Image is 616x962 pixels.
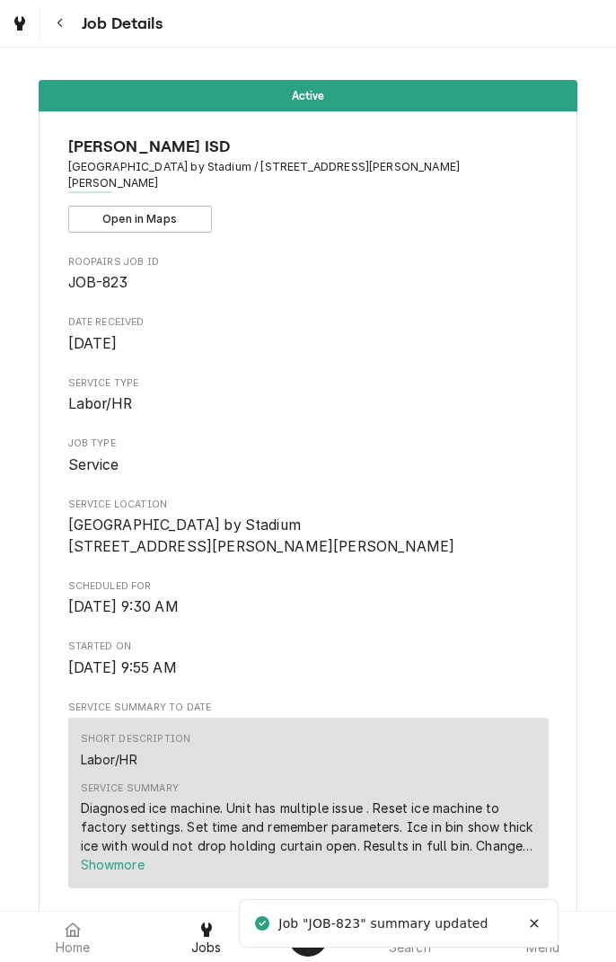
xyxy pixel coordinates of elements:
button: Navigate back [44,7,76,40]
div: Scheduled For [68,579,549,618]
a: Go to Jobs [4,7,36,40]
span: Date Received [68,315,549,330]
span: Scheduled For [68,579,549,594]
div: Client Information [68,135,549,233]
span: Active [292,90,325,101]
span: Job Type [68,455,549,476]
div: Short Description [81,732,191,746]
div: Started On [68,640,549,678]
div: Job Type [68,437,549,475]
a: Jobs [141,915,273,958]
div: Service Summary To Date [68,701,549,896]
span: Job Details [76,12,163,36]
span: Service Location [68,515,549,557]
span: Jobs [191,940,222,955]
span: Show more [81,857,148,872]
span: Address [68,159,549,192]
div: Service Type [68,376,549,415]
div: Diagnosed ice machine. Unit has multiple issue . Reset ice machine to factory settings. Set time ... [81,799,536,855]
span: Service Type [68,393,549,415]
span: Job Type [68,437,549,451]
span: [DATE] 9:30 AM [68,598,179,615]
div: Status [39,80,577,111]
span: Scheduled For [68,596,549,618]
span: Labor/HR [68,395,132,412]
button: Showmore [81,855,536,874]
div: Service Location [68,498,549,558]
span: [GEOGRAPHIC_DATA] by Stadium [STREET_ADDRESS][PERSON_NAME][PERSON_NAME] [68,516,455,555]
span: Search [389,940,431,955]
a: Home [7,915,139,958]
div: Labor/HR [81,750,137,769]
span: Roopairs Job ID [68,272,549,294]
span: Service Location [68,498,549,512]
div: Service Summary [68,718,549,896]
span: Started On [68,640,549,654]
span: Service Type [68,376,549,391]
div: Service Summary [81,781,179,796]
div: Job "JOB-823" summary updated [278,914,490,933]
span: Started On [68,658,549,679]
span: JOB-823 [68,274,128,291]
button: Open in Maps [68,206,212,233]
span: Date Received [68,333,549,355]
span: Service Summary To Date [68,701,549,715]
div: Date Received [68,315,549,354]
span: [DATE] 9:55 AM [68,659,177,676]
span: Roopairs Job ID [68,255,549,269]
div: Roopairs Job ID [68,255,549,294]
span: Name [68,135,549,159]
span: Home [56,940,91,955]
span: Service [68,456,119,473]
span: Menu [526,940,559,955]
span: [DATE] [68,335,118,352]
